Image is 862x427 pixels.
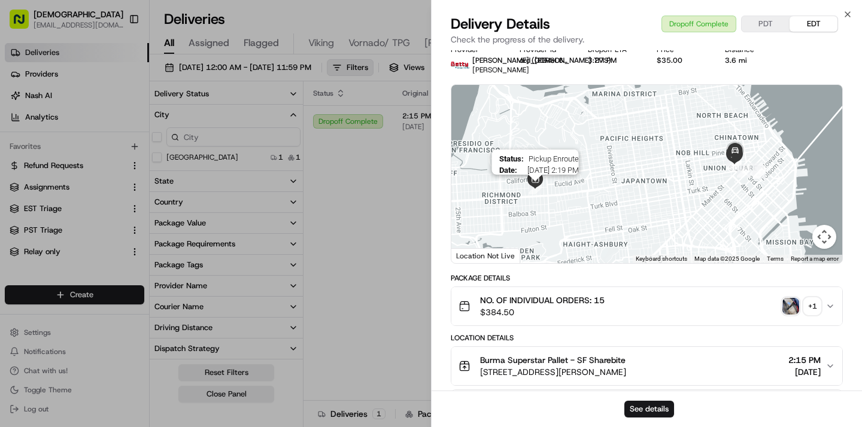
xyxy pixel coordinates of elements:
div: + 1 [804,298,821,315]
span: [DATE] [788,366,821,378]
span: Burma Superstar Pallet - SF Sharebite [480,354,626,366]
button: ord_QDMeL6yvop6PSWvPom3yjT [520,56,569,65]
div: 3:27 PM [588,56,638,65]
div: Location Not Live [451,248,520,263]
span: [PERSON_NAME] [37,185,97,195]
a: 📗Knowledge Base [7,230,96,252]
button: See details [624,401,674,417]
span: [DATE] 2:19 PM [521,166,578,175]
span: [PERSON_NAME] [472,65,529,75]
img: 1736555255976-a54dd68f-1ca7-489b-9aae-adbdc363a1c4 [12,114,34,136]
button: photo_proof_of_pickup image+1 [782,298,821,315]
img: Google [454,248,494,263]
button: EDT [790,16,837,32]
div: $35.00 [657,56,706,65]
div: We're available if you need us! [54,126,165,136]
span: • [99,185,104,195]
span: Knowledge Base [24,235,92,247]
button: Map camera controls [812,225,836,249]
span: Pylon [119,264,145,273]
span: Delivery Details [451,14,550,33]
span: API Documentation [113,235,192,247]
p: Check the progress of the delivery. [451,33,843,45]
img: photo_proof_of_pickup image [782,298,799,315]
div: 2 [752,165,766,178]
span: NO. OF INDIVIDUAL ORDERS: 15 [480,294,605,306]
span: Map data ©2025 Google [694,255,760,262]
a: 💻API Documentation [96,230,197,252]
span: [PERSON_NAME] ([PERSON_NAME] TMS) [472,56,611,65]
span: [STREET_ADDRESS][PERSON_NAME] [480,366,626,378]
div: 3 [749,163,763,176]
span: $384.50 [480,306,605,318]
a: Open this area in Google Maps (opens a new window) [454,248,494,263]
button: Start new chat [204,118,218,132]
button: See all [186,153,218,167]
div: 3.6 mi [725,56,775,65]
div: Start new chat [54,114,196,126]
button: NO. OF INDIVIDUAL ORDERS: 15$384.50photo_proof_of_pickup image+1 [451,287,842,325]
button: Keyboard shortcuts [636,255,687,263]
button: Burma Superstar Pallet - SF Sharebite[STREET_ADDRESS][PERSON_NAME]2:15 PM[DATE] [451,347,842,385]
span: [DATE] [106,185,130,195]
div: 4 [752,166,766,179]
div: Location Details [451,333,843,343]
img: 1736555255976-a54dd68f-1ca7-489b-9aae-adbdc363a1c4 [24,186,34,196]
span: Status : [499,154,523,163]
a: Report a map error [791,255,839,262]
p: Welcome 👋 [12,48,218,67]
div: 5 [737,164,750,178]
input: Clear [31,77,198,90]
a: Terms (opens in new tab) [767,255,784,262]
a: Powered byPylon [84,264,145,273]
img: 8571987876998_91fb9ceb93ad5c398215_72.jpg [25,114,47,136]
div: Past conversations [12,155,80,165]
img: Jeff Sasse [12,174,31,193]
div: 💻 [101,236,111,246]
span: Pickup Enroute [528,154,578,163]
button: PDT [742,16,790,32]
img: betty.jpg [451,56,470,75]
div: 📗 [12,236,22,246]
img: Nash [12,12,36,36]
span: Date : [499,166,517,175]
span: 2:15 PM [788,354,821,366]
div: Package Details [451,273,843,283]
